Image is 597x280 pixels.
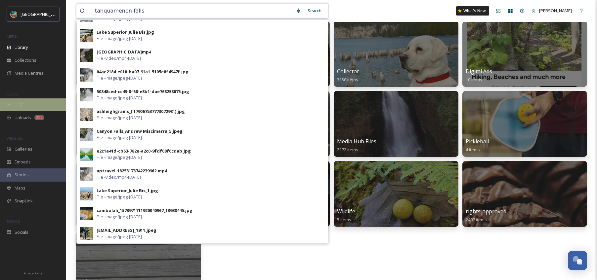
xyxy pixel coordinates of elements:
span: File - image/jpeg - [DATE] [97,95,142,101]
a: rights-approved2407 items [466,208,506,223]
img: 7662f577-2b94-446b-a94a-d702dac8d162.jpg [80,207,93,220]
img: acca4ed3-3077-4b8c-8253-a3726c5e9cb1.jpg [80,167,93,181]
span: File - image/jpeg - [DATE] [97,214,142,220]
span: [PERSON_NAME] [539,8,572,14]
a: Media Hub Files2172 items [337,138,376,153]
img: 983a73fc-4921-4dc8-9a53-9bfc10667622.jpg [80,128,93,141]
a: Wildlife5 items [337,208,355,223]
div: ashleighgrams_('17906753777307298',).jpg [97,108,185,115]
span: File - image/jpeg - [DATE] [97,233,142,240]
div: 50848ced-cc43-8f58-e3b1-dae768258075.jpg [97,88,189,95]
img: 51e4da4a-d37c-427b-9990-22f08e5e19bf.jpg [80,29,93,42]
span: SnapLink [15,198,33,204]
div: 04ae2184-e010-ba07-91a1-5105e8f4947f.jpg [97,69,189,75]
a: Privacy Policy [23,269,43,277]
a: What's New [456,6,489,16]
span: Collections [15,57,36,63]
div: [GEOGRAPHIC_DATA]mp4 [97,49,151,55]
div: 288 [34,115,44,120]
a: Collector3150 items [337,68,359,83]
span: [GEOGRAPHIC_DATA][US_STATE] [21,11,85,17]
span: 10 items [466,77,482,83]
img: 463c7254-dc3c-4434-9416-feadd551b258.jpg [80,88,93,101]
img: 1b76f11c-0175-4cc5-aa22-bf9fb82e53b4.jpg [80,108,93,121]
img: c96ae365-1cb1-46c4-9732-ec1ed269f18c.jpg [80,148,93,161]
div: Canyon Falls_Andrew Miscimarra_5.jpeg [97,128,183,134]
span: File - image/jpeg - [DATE] [97,115,142,121]
img: 4fc527eb-67b8-4a2f-9d29-036ba442d81d.jpg [80,68,93,82]
span: File - image/jpeg - [DATE] [97,194,142,200]
span: Media Centres [15,70,44,76]
div: Lake Superior_Julie Bis.jpg [97,29,154,35]
img: d0c25897-d1e3-432e-b98f-2a55bd8288eb.jpg [80,227,93,240]
span: File - video/mp4 - [DATE] [97,55,141,61]
span: File - image/jpeg - [DATE] [97,154,142,160]
span: Collector [337,68,359,75]
span: Embeds [15,159,31,165]
div: uptravel_18253173742239962.mp4 [97,168,167,174]
span: Stories [15,172,29,178]
span: Privacy Policy [23,271,43,275]
input: Search your library [92,4,292,18]
span: Galleries [15,146,32,152]
span: 2407 items [466,217,487,223]
img: 0258abac-8c6a-4a7e-a05e-534557330ea2.jpg [80,187,93,200]
div: e2c1a41d-cb63-782e-a2c0-9fdf08f6cdab.jpg [97,148,191,154]
div: cambolah_1573971711920040967_13938445.jpg [97,207,192,214]
span: MEDIA [7,34,18,39]
span: File - image/jpeg - [DATE] [97,35,142,42]
button: Open Chat [568,251,587,270]
span: Maps [15,185,25,191]
span: WIDGETS [7,136,22,141]
div: [EMAIL_ADDRESS]_1911.jpeg [97,227,156,233]
span: Media Hub Files [337,138,376,145]
img: f9e4588b-02be-412b-94b2-bc6377ae7638.jpg [80,49,93,62]
span: File - video/mp4 - [DATE] [97,174,141,180]
span: Digital Ads [466,68,492,75]
span: File - image/jpeg - [DATE] [97,134,142,141]
span: File - image/jpeg - [DATE] [97,75,142,81]
span: UGC [15,102,23,108]
span: rights-approved [466,208,506,215]
span: 2172 items [337,147,358,153]
span: Wildlife [337,208,355,215]
img: Snapsea%20Profile.jpg [11,11,17,17]
span: Socials [15,229,28,235]
span: Library [15,44,28,51]
span: SOCIALS [7,219,20,224]
a: [PERSON_NAME] [528,4,575,17]
span: COLLECT [7,91,21,96]
span: 5 items [337,217,351,223]
a: Pickleball4 items [466,138,489,153]
span: 3150 items [337,77,358,83]
span: Pickleball [466,138,489,145]
span: Uploads [15,115,31,121]
a: Digital Ads10 items [466,68,492,83]
a: INTEGRATIONCanvaView Items [76,21,201,87]
span: 4 items [466,147,480,153]
div: Search [304,4,325,17]
div: Lake Superior_Julie Bis_1.jpg [97,188,158,194]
